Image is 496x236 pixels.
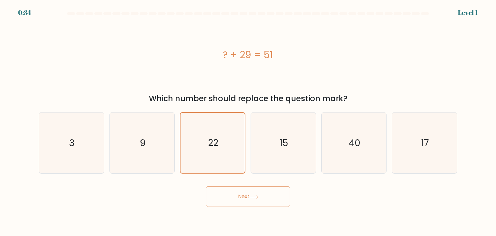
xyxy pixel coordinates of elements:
[458,8,478,17] div: Level 1
[140,136,146,149] text: 9
[280,136,288,149] text: 15
[206,186,290,207] button: Next
[39,48,457,62] div: ? + 29 = 51
[208,137,218,149] text: 22
[43,93,453,104] div: Which number should replace the question mark?
[69,136,75,149] text: 3
[421,136,429,149] text: 17
[18,8,31,17] div: 0:34
[349,136,360,149] text: 40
